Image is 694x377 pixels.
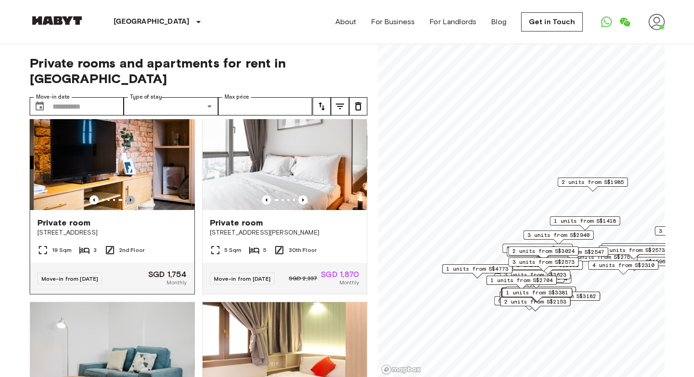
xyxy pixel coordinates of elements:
[130,93,162,101] label: Type of stay
[506,287,576,301] div: Map marker
[501,288,572,303] div: Map marker
[521,12,583,31] a: Get in Touch
[501,288,571,303] div: Map marker
[313,97,331,115] button: tune
[538,247,608,262] div: Map marker
[210,217,263,228] span: Private room
[504,271,566,279] span: 3 units from S$3623
[506,288,568,297] span: 1 units from S$3381
[597,13,616,31] a: Open WhatsApp
[490,276,553,284] span: 1 units from S$2704
[321,270,359,278] span: SGD 1,870
[491,16,506,27] a: Blog
[335,16,357,27] a: About
[349,97,367,115] button: tune
[37,217,91,228] span: Private room
[371,16,415,27] a: For Business
[508,246,579,261] div: Map marker
[30,16,84,25] img: Habyt
[534,292,596,300] span: 1 units from S$3182
[446,265,508,273] span: 1 units from S$4773
[508,257,579,272] div: Map marker
[89,195,99,204] button: Previous image
[224,93,249,101] label: Max price
[262,195,271,204] button: Previous image
[263,246,266,254] span: 5
[550,216,620,230] div: Map marker
[501,274,571,288] div: Map marker
[114,16,190,27] p: [GEOGRAPHIC_DATA]
[339,278,359,287] span: Monthly
[331,97,349,115] button: tune
[500,270,570,284] div: Map marker
[224,246,242,254] span: 5 Sqm
[42,275,99,282] span: Move-in from [DATE]
[512,258,574,266] span: 3 units from S$2573
[603,246,665,254] span: 1 units from S$2573
[34,100,198,210] img: Marketing picture of unit SG-01-027-006-02
[31,97,49,115] button: Choose date
[288,246,317,254] span: 30th Floor
[648,14,665,30] img: avatar
[202,100,367,294] a: Marketing picture of unit SG-01-113-001-05Previous imagePrevious imagePrivate room[STREET_ADDRESS...
[167,278,187,287] span: Monthly
[203,100,367,210] img: Marketing picture of unit SG-01-113-001-05
[558,178,628,192] div: Map marker
[94,246,97,254] span: 3
[500,297,570,311] div: Map marker
[36,93,70,101] label: Move-in date
[554,217,616,225] span: 1 units from S$1418
[494,296,564,310] div: Map marker
[500,291,570,305] div: Map marker
[542,248,604,256] span: 1 units from S$2547
[214,275,271,282] span: Move-in from [DATE]
[210,228,360,237] span: [STREET_ADDRESS][PERSON_NAME]
[601,243,672,257] div: Map marker
[530,292,600,306] div: Map marker
[37,228,187,237] span: [STREET_ADDRESS]
[298,195,308,204] button: Previous image
[523,230,594,245] div: Map marker
[148,270,187,278] span: SGD 1,754
[599,246,669,260] div: Map marker
[119,246,145,254] span: 2nd Floor
[616,13,634,31] a: Open WeChat
[486,276,557,290] div: Map marker
[512,261,583,275] div: Map marker
[289,274,317,283] span: SGD 2,337
[506,247,580,262] div: Map marker
[592,261,654,269] span: 4 units from S$2310
[527,231,590,239] span: 3 units from S$2940
[502,288,572,302] div: Map marker
[588,261,658,275] div: Map marker
[605,244,668,252] span: 3 units from S$1480
[52,246,72,254] span: 19 Sqm
[502,244,573,258] div: Map marker
[429,16,476,27] a: For Landlords
[510,287,572,295] span: 5 units from S$1838
[562,178,624,186] span: 2 units from S$1985
[30,100,195,294] a: Previous imagePrevious imagePrivate room[STREET_ADDRESS]19 Sqm32nd FloorMove-in from [DATE]SGD 1,...
[30,55,367,86] span: Private rooms and apartments for rent in [GEOGRAPHIC_DATA]
[442,264,512,278] div: Map marker
[126,195,135,204] button: Previous image
[506,244,569,252] span: 3 units from S$1985
[381,364,421,375] a: Mapbox logo
[512,247,574,255] span: 2 units from S$3024
[498,297,560,305] span: 5 units from S$1680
